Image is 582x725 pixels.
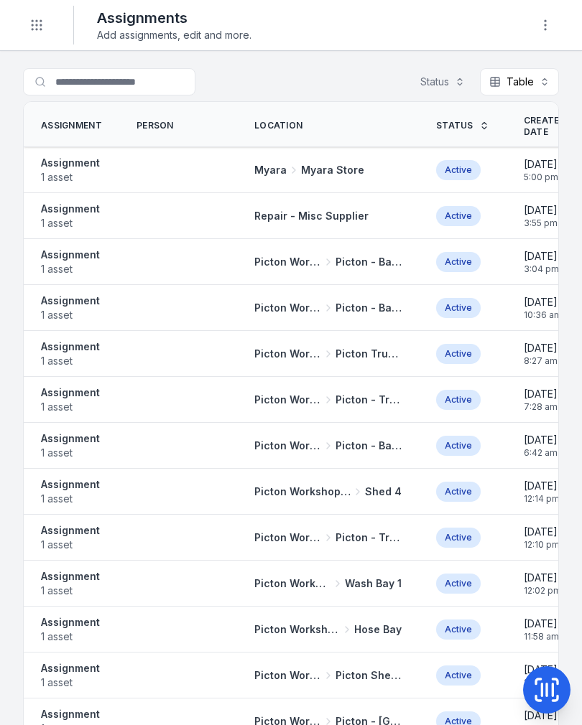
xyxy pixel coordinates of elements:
[524,249,559,263] span: [DATE]
[41,385,100,414] a: Assignment1 asset
[524,115,582,138] a: Created Date
[354,622,402,637] span: Hose Bay
[524,631,559,642] span: 11:58 am
[254,622,340,637] span: Picton Workshops & Bays
[524,115,566,138] span: Created Date
[41,492,100,506] span: 1 asset
[137,120,174,131] span: Person
[365,485,402,499] span: Shed 4
[524,525,560,551] time: 9/9/2025, 12:10:55 pm
[254,255,321,269] span: Picton Workshops & Bays
[41,156,100,170] strong: Assignment
[436,482,481,502] div: Active
[254,393,402,407] a: Picton Workshops & BaysPicton - Transmission Bay
[436,574,481,594] div: Active
[301,163,364,177] span: Myara Store
[41,661,100,675] strong: Assignment
[41,262,100,276] span: 1 asset
[436,298,481,318] div: Active
[254,622,402,637] a: Picton Workshops & BaysHose Bay
[524,157,558,172] span: [DATE]
[41,538,100,552] span: 1 asset
[254,347,321,361] span: Picton Workshops & Bays
[524,479,560,493] span: [DATE]
[254,393,321,407] span: Picton Workshops & Bays
[524,525,560,539] span: [DATE]
[41,294,100,322] a: Assignment1 asset
[254,255,402,269] a: Picton Workshops & BaysPicton - Bay 5
[524,493,560,505] span: 12:14 pm
[336,439,402,453] span: Picton - Bay 5
[336,301,402,315] span: Picton - Bay 10/11
[254,668,321,683] span: Picton Workshops & Bays
[41,216,100,230] span: 1 asset
[41,569,100,584] strong: Assignment
[524,309,562,321] span: 10:36 am
[41,202,100,230] a: Assignment1 asset
[524,663,560,688] time: 9/9/2025, 11:34:55 am
[41,615,100,644] a: Assignment1 asset
[524,617,559,631] span: [DATE]
[41,477,100,492] strong: Assignment
[436,120,489,131] a: Status
[41,523,100,538] strong: Assignment
[524,663,560,677] span: [DATE]
[524,708,558,723] span: [DATE]
[41,120,102,131] span: Assignment
[41,431,100,446] strong: Assignment
[524,387,558,401] span: [DATE]
[436,160,481,180] div: Active
[41,340,100,368] a: Assignment1 asset
[254,120,302,131] span: Location
[254,668,402,683] a: Picton Workshops & BaysPicton Shed 2 Fabrication Shop
[524,341,558,367] time: 10/9/2025, 8:27:30 am
[254,209,369,223] a: Repair - Misc Supplier
[41,248,100,262] strong: Assignment
[524,401,558,413] span: 7:28 am
[345,576,402,591] span: Wash Bay 1
[41,630,100,644] span: 1 asset
[336,530,402,545] span: Picton - Transmission Bay
[41,523,100,552] a: Assignment1 asset
[41,569,100,598] a: Assignment1 asset
[524,539,560,551] span: 12:10 pm
[524,355,558,367] span: 8:27 am
[254,347,402,361] a: Picton Workshops & BaysPicton Truck Bay
[254,163,287,177] span: Myara
[524,249,559,275] time: 10/9/2025, 3:04:22 pm
[41,294,100,308] strong: Assignment
[254,576,331,591] span: Picton Workshops & Bays
[336,668,402,683] span: Picton Shed 2 Fabrication Shop
[97,28,251,42] span: Add assignments, edit and more.
[254,530,321,545] span: Picton Workshops & Bays
[41,202,100,216] strong: Assignment
[436,665,481,686] div: Active
[254,210,369,222] span: Repair - Misc Supplier
[254,439,402,453] a: Picton Workshops & BaysPicton - Bay 5
[524,263,559,275] span: 3:04 pm
[254,530,402,545] a: Picton Workshops & BaysPicton - Transmission Bay
[41,675,100,690] span: 1 asset
[524,571,561,585] span: [DATE]
[254,163,364,177] a: MyaraMyara Store
[436,344,481,364] div: Active
[336,347,402,361] span: Picton Truck Bay
[524,341,558,355] span: [DATE]
[436,436,481,456] div: Active
[41,156,100,184] a: Assignment1 asset
[480,68,559,95] button: Table
[524,571,561,597] time: 9/9/2025, 12:02:55 pm
[436,252,481,272] div: Active
[524,447,558,459] span: 6:42 am
[524,387,558,413] time: 10/9/2025, 7:28:30 am
[41,248,100,276] a: Assignment1 asset
[524,295,562,321] time: 10/9/2025, 10:36:38 am
[524,433,558,447] span: [DATE]
[254,301,402,315] a: Picton Workshops & BaysPicton - Bay 10/11
[97,8,251,28] h2: Assignments
[436,528,481,548] div: Active
[436,619,481,640] div: Active
[436,390,481,410] div: Active
[254,485,402,499] a: Picton Workshops & BaysShed 4
[524,295,562,309] span: [DATE]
